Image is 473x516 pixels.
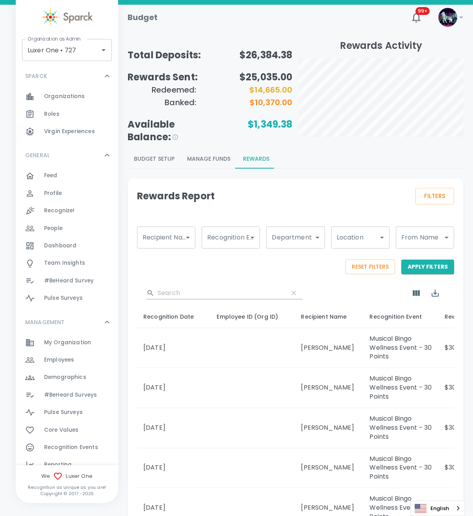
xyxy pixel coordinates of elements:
[44,110,59,118] span: Roles
[16,334,118,351] a: My Organization
[16,88,118,143] div: SPARCK
[44,242,76,250] span: Dashboard
[44,277,94,285] span: #BeHeard Survey
[438,8,457,27] img: Picture of Sparck
[16,106,118,123] a: Roles
[44,426,79,434] span: Core Values
[16,64,118,88] div: SPARCK
[44,225,63,232] span: People
[158,287,282,299] input: Search
[16,167,118,184] a: Feed
[364,408,439,448] td: Musical Bingo Wellness Event - 30 Points
[25,151,50,159] p: GENERAL
[16,123,118,140] a: Virgin Experiences
[16,369,118,386] a: Demographics
[16,272,118,290] a: #BeHeard Survey
[128,150,181,169] button: Budget Setup
[128,96,196,109] h6: Banked:
[345,260,395,274] button: Reset Filters
[295,368,363,408] td: [PERSON_NAME]
[295,328,363,368] td: [PERSON_NAME]
[16,237,118,254] a: Dashboard
[16,439,118,456] a: Recognition Events
[44,444,98,451] span: Recognition Events
[44,294,83,302] span: Pulse Surveys
[295,408,363,448] td: [PERSON_NAME]
[44,339,91,347] span: My Organization
[44,207,75,215] span: Recognize!
[128,150,464,169] div: Budgeting page report
[410,501,465,516] div: Language
[16,220,118,237] a: People
[196,96,292,109] h6: $10,370.00
[44,408,83,416] span: Pulse Surveys
[137,408,210,448] td: [DATE]
[16,185,118,202] div: Profile
[181,150,237,169] button: Manage Funds
[16,254,118,272] a: Team Insights
[128,11,158,24] h1: Budget
[16,88,118,105] a: Organizations
[44,93,85,100] span: Organizations
[410,501,465,516] aside: Language selected: English
[143,312,204,321] div: Recognition Date
[415,188,454,204] button: Filters
[426,284,445,303] button: Export
[299,39,464,52] h5: Rewards Activity
[16,202,118,219] a: Recognize!
[16,404,118,421] a: Pulse Surveys
[407,284,426,303] button: Show Columns
[217,312,288,321] div: Employee ID (Org ID)
[44,259,85,267] span: Team Insights
[16,8,118,26] a: Sparck logo
[16,456,118,473] a: Reporting
[16,290,118,307] a: Pulse Surveys
[407,8,426,27] button: 99+
[210,49,292,61] h5: $26,384.38
[210,118,292,131] h5: $1,349.38
[137,328,210,368] td: [DATE]
[16,471,118,481] span: We Luxer One
[44,356,74,364] span: Employees
[16,167,118,310] div: GENERAL
[415,7,430,15] span: 99+
[16,351,118,369] a: Employees
[172,134,178,140] svg: This is the estimated balance based on the scenario planning and what you have currently deposite...
[370,312,432,321] div: Recognition Event
[128,118,210,143] h5: Available Balance:
[25,72,47,80] p: SPARCK
[16,143,118,167] div: GENERAL
[137,368,210,408] td: [DATE]
[44,172,58,180] span: Feed
[28,35,81,42] label: Organization as Admin
[128,71,210,84] h5: Rewards Sent:
[147,289,154,297] svg: Search
[41,8,93,26] img: Sparck logo
[411,501,465,516] a: English
[364,368,439,408] td: Musical Bingo Wellness Event - 30 Points
[16,386,118,404] a: #BeHeard Surveys
[44,391,97,399] span: #BeHeard Surveys
[196,84,292,96] h6: $14,665.00
[364,328,439,368] td: Musical Bingo Wellness Event - 30 Points
[16,310,118,334] div: MANAGEMENT
[16,490,118,497] p: Copyright © 2017 - 2025
[16,421,118,439] div: Core Values
[137,190,412,202] h4: Rewards Report
[25,318,65,326] p: MANAGEMENT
